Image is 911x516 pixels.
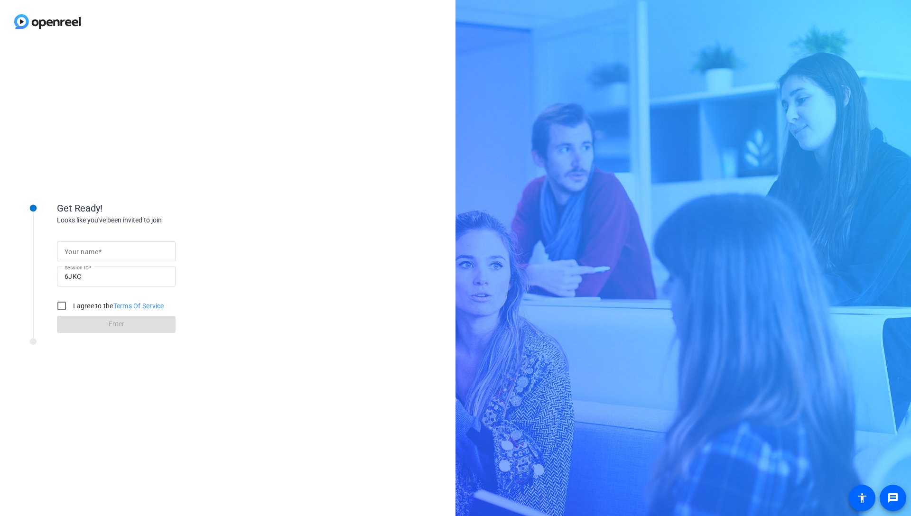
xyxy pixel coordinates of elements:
mat-label: Session ID [65,265,89,270]
div: Looks like you've been invited to join [57,215,247,225]
mat-icon: accessibility [856,492,868,504]
mat-icon: message [887,492,899,504]
a: Terms Of Service [113,302,164,310]
label: I agree to the [71,301,164,311]
mat-label: Your name [65,248,98,256]
div: Get Ready! [57,201,247,215]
